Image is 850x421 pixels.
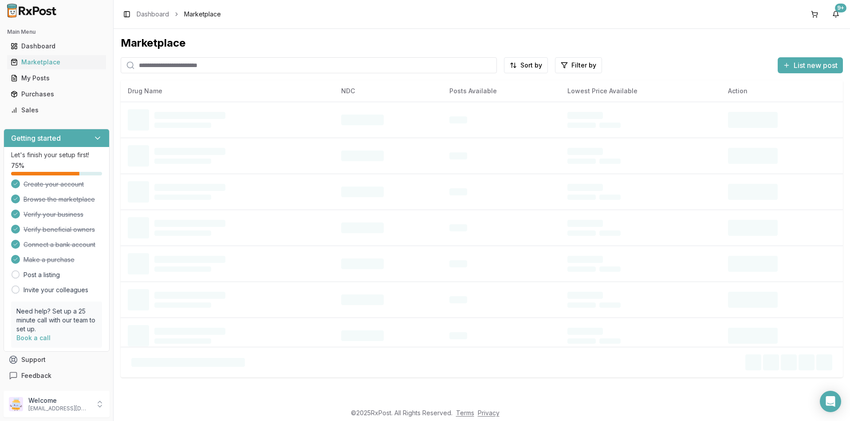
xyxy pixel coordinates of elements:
[11,58,102,67] div: Marketplace
[7,86,106,102] a: Purchases
[4,39,110,53] button: Dashboard
[16,334,51,342] a: Book a call
[24,240,95,249] span: Connect a bank account
[137,10,221,19] nav: breadcrumb
[21,371,51,380] span: Feedback
[504,57,548,73] button: Sort by
[24,255,75,264] span: Make a purchase
[520,61,542,70] span: Sort by
[560,80,721,102] th: Lowest Price Available
[28,396,90,405] p: Welcome
[28,405,90,412] p: [EMAIL_ADDRESS][DOMAIN_NAME]
[11,151,102,159] p: Let's finish your setup first!
[334,80,442,102] th: NDC
[184,10,221,19] span: Marketplace
[4,71,110,85] button: My Posts
[835,4,846,12] div: 9+
[7,28,106,36] h2: Main Menu
[24,225,95,234] span: Verify beneficial owners
[24,270,60,279] a: Post a listing
[7,54,106,70] a: Marketplace
[16,307,97,334] p: Need help? Set up a 25 minute call with our team to set up.
[11,74,102,83] div: My Posts
[24,210,83,219] span: Verify your business
[4,87,110,101] button: Purchases
[829,7,843,21] button: 9+
[555,57,602,73] button: Filter by
[4,4,60,18] img: RxPost Logo
[11,133,61,143] h3: Getting started
[4,55,110,69] button: Marketplace
[11,42,102,51] div: Dashboard
[11,90,102,99] div: Purchases
[121,36,843,50] div: Marketplace
[7,70,106,86] a: My Posts
[571,61,596,70] span: Filter by
[7,102,106,118] a: Sales
[778,62,843,71] a: List new post
[11,106,102,115] div: Sales
[478,409,500,417] a: Privacy
[4,103,110,117] button: Sales
[456,409,474,417] a: Terms
[778,57,843,73] button: List new post
[4,368,110,384] button: Feedback
[442,80,560,102] th: Posts Available
[4,352,110,368] button: Support
[24,286,88,294] a: Invite your colleagues
[137,10,169,19] a: Dashboard
[24,180,84,189] span: Create your account
[121,80,334,102] th: Drug Name
[9,397,23,411] img: User avatar
[7,38,106,54] a: Dashboard
[24,195,95,204] span: Browse the marketplace
[11,161,24,170] span: 75 %
[721,80,843,102] th: Action
[794,60,838,71] span: List new post
[820,391,841,412] div: Open Intercom Messenger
